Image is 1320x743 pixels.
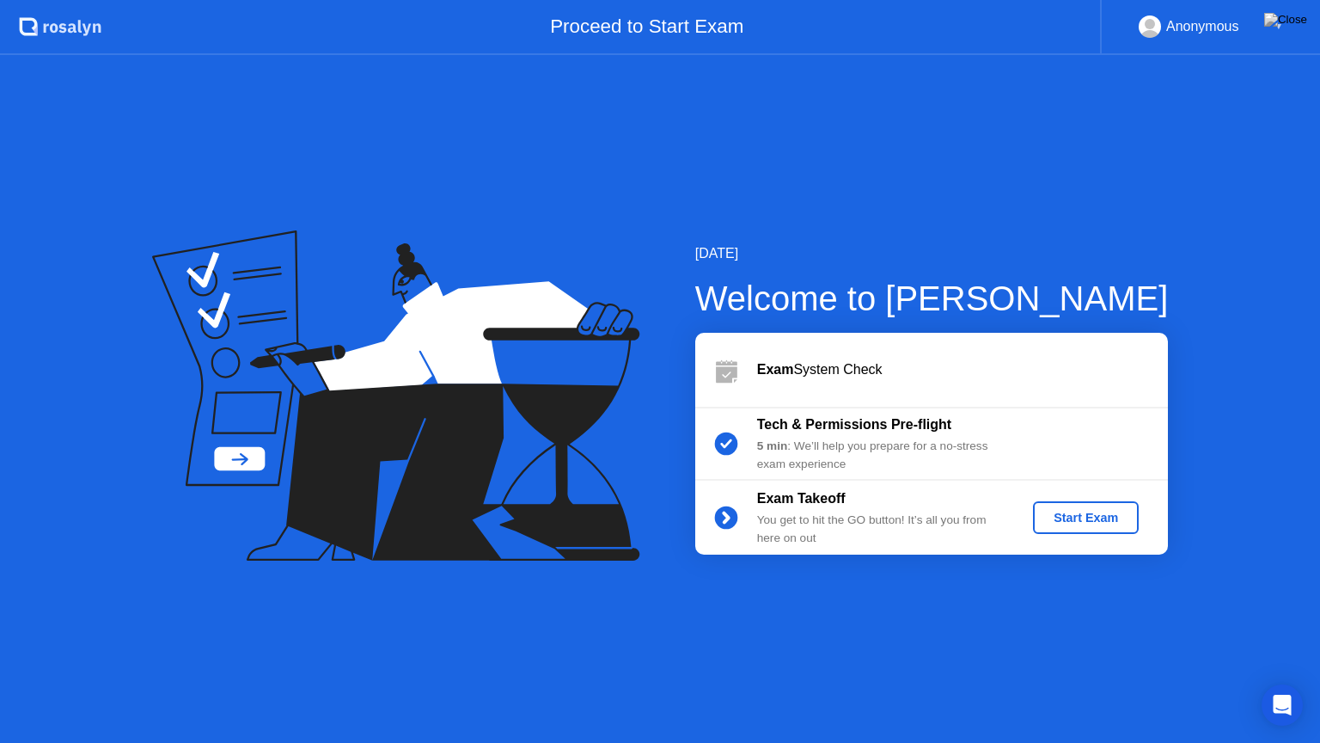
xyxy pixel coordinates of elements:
b: Tech & Permissions Pre-flight [757,417,951,432]
div: [DATE] [695,243,1169,264]
div: Welcome to [PERSON_NAME] [695,273,1169,324]
b: 5 min [757,439,788,452]
div: Start Exam [1040,511,1132,525]
div: Open Intercom Messenger [1262,685,1303,726]
img: Close [1264,13,1307,27]
div: You get to hit the GO button! It’s all you from here on out [757,512,1005,547]
button: Start Exam [1033,501,1139,534]
div: : We’ll help you prepare for a no-stress exam experience [757,438,1005,473]
div: Anonymous [1166,15,1239,38]
b: Exam Takeoff [757,491,846,506]
div: System Check [757,359,1168,380]
b: Exam [757,362,794,377]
